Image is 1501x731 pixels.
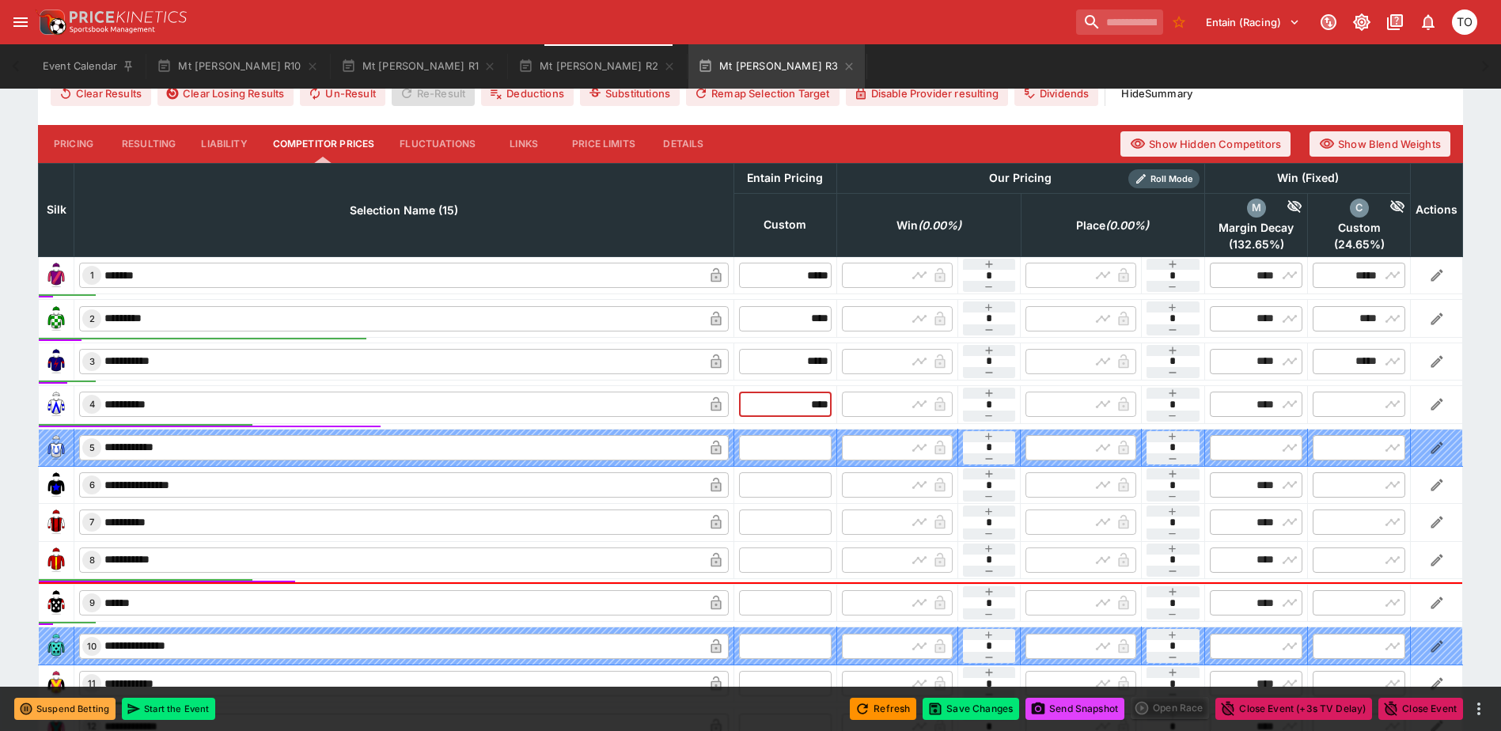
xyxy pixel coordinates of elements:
button: Suspend Betting [14,698,116,720]
button: open drawer [6,8,35,36]
button: Fluctuations [387,125,488,163]
button: Notifications [1414,8,1442,36]
img: runner 3 [44,349,69,374]
img: runner 2 [44,306,69,331]
button: Show Blend Weights [1310,131,1450,157]
button: Close Event (+3s TV Delay) [1215,698,1372,720]
span: Custom [1313,221,1405,235]
button: Price Limits [559,125,648,163]
div: Thomas OConnor [1452,9,1477,35]
button: Mt [PERSON_NAME] R2 [509,44,685,89]
span: 1 [87,270,97,281]
button: Select Tenant [1196,9,1310,35]
span: 11 [85,678,99,689]
div: Show/hide Price Roll mode configuration. [1128,169,1200,188]
img: PriceKinetics [70,11,187,23]
span: Margin Decay [1210,221,1302,235]
button: Refresh [850,698,916,720]
img: runner 1 [44,263,69,288]
div: Our Pricing [983,169,1058,188]
span: Win(0.00%) [879,216,979,235]
button: Clear Losing Results [157,81,294,106]
button: No Bookmarks [1166,9,1192,35]
button: Clear Results [51,81,151,106]
em: ( 0.00 %) [1105,216,1149,235]
th: Silk [39,163,74,256]
button: Remap Selection Target [686,81,840,106]
span: 7 [86,517,97,528]
span: 5 [86,442,98,453]
span: 4 [86,399,98,410]
button: more [1469,699,1488,718]
button: Toggle light/dark mode [1347,8,1376,36]
th: Actions [1411,163,1463,256]
div: Hide Competitor [1369,199,1406,218]
span: 3 [86,356,98,367]
button: Send Snapshot [1025,698,1124,720]
span: Place(0.00%) [1059,216,1166,235]
button: Mt [PERSON_NAME] R3 [688,44,865,89]
button: Links [488,125,559,163]
button: Mt [PERSON_NAME] R1 [332,44,506,89]
button: Competitor Prices [260,125,388,163]
img: runner 4 [44,392,69,417]
button: Disable Provider resulting [846,81,1008,106]
span: Selection Name (15) [332,201,476,220]
button: Connected to PK [1314,8,1343,36]
button: Close Event [1378,698,1463,720]
button: Substitutions [580,81,680,106]
img: runner 6 [44,472,69,498]
img: runner 10 [44,634,69,659]
button: Deductions [481,81,574,106]
img: PriceKinetics Logo [35,6,66,38]
button: Resulting [109,125,188,163]
button: Pricing [38,125,109,163]
em: ( 0.00 %) [918,216,961,235]
th: Entain Pricing [733,163,836,193]
span: Roll Mode [1144,172,1200,186]
img: runner 9 [44,590,69,615]
button: Liability [188,125,260,163]
button: Show Hidden Competitors [1120,131,1291,157]
img: Sportsbook Management [70,26,155,33]
span: 8 [86,555,98,566]
input: search [1076,9,1163,35]
button: HideSummary [1112,81,1202,106]
button: Un-Result [300,81,385,106]
button: Details [648,125,719,163]
button: Dividends [1014,81,1098,106]
img: runner 7 [44,509,69,535]
span: 2 [86,313,98,324]
button: Thomas OConnor [1447,5,1482,40]
img: runner 11 [44,671,69,696]
button: Start the Event [122,698,215,720]
span: 10 [84,641,100,652]
button: Save Changes [923,698,1019,720]
img: runner 8 [44,547,69,573]
span: ( 132.65 %) [1210,237,1302,252]
img: runner 5 [44,435,69,460]
div: split button [1131,697,1209,719]
div: custom [1350,199,1369,218]
button: Event Calendar [33,44,144,89]
span: 6 [86,479,98,490]
button: Documentation [1381,8,1409,36]
div: Hide Competitor [1266,199,1303,218]
span: 9 [86,597,98,608]
span: Re-Result [392,81,475,106]
th: Custom [733,193,836,256]
th: Win (Fixed) [1205,163,1411,193]
button: Mt [PERSON_NAME] R10 [147,44,328,89]
span: ( 24.65 %) [1313,237,1405,252]
div: margin_decay [1247,199,1266,218]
